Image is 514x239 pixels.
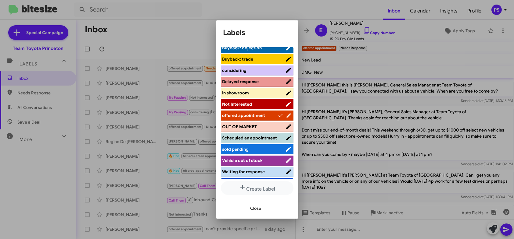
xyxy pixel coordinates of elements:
[222,68,247,73] span: considering
[223,28,291,37] h1: Labels
[222,101,252,107] span: Not Interested
[222,146,249,152] span: sold pending
[222,169,265,174] span: Waiting for response
[222,56,253,62] span: Buyback: trade
[222,45,262,51] span: Buyback: objection
[222,113,265,118] span: offered appointment
[222,158,263,163] span: Vehicle out of stock
[246,203,266,214] button: Close
[222,135,277,141] span: Scheduled an appointment
[222,124,257,129] span: OUT OF MARKET
[222,79,259,84] span: Delayed response
[250,203,261,214] span: Close
[221,181,293,195] button: Create Label
[222,90,249,96] span: In showroom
